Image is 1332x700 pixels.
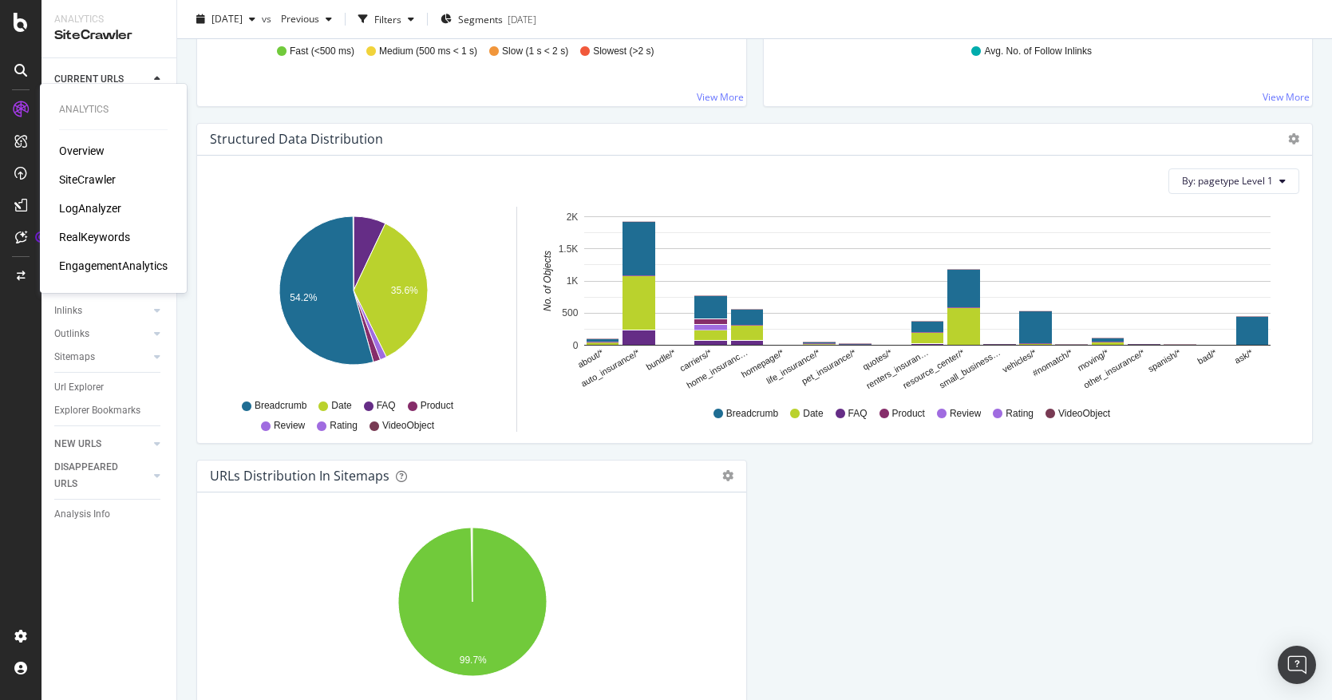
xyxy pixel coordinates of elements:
a: Sitemaps [54,349,149,366]
span: Date [803,407,823,421]
span: Slow (1 s < 2 s) [502,45,568,58]
button: By: pagetype Level 1 [1168,168,1299,194]
text: 99.7% [460,655,487,666]
span: Review [950,407,981,421]
a: RealKeywords [59,229,130,245]
span: Avg. No. of Follow Inlinks [984,45,1092,58]
text: 1.5K [559,243,579,255]
a: Overview [59,143,105,159]
text: bundle/* [644,347,678,372]
text: bad/* [1196,347,1219,366]
div: Open Intercom Messenger [1278,646,1316,684]
div: SiteCrawler [54,26,164,45]
span: vs [262,12,275,26]
div: Analytics [59,103,168,117]
text: 35.6% [391,285,418,296]
text: spanish/* [1146,347,1183,374]
span: Previous [275,12,319,26]
span: Breadcrumb [726,407,778,421]
div: Outlinks [54,326,89,342]
div: [DATE] [508,12,536,26]
span: By: pagetype Level 1 [1182,174,1273,188]
text: about/* [576,347,606,370]
span: 2025 Aug. 15th [211,12,243,26]
div: NEW URLS [54,436,101,453]
text: 500 [562,307,578,318]
a: SiteCrawler [59,172,116,188]
a: View More [1263,90,1310,104]
text: auto_insurance/* [579,347,642,389]
div: Inlinks [54,303,82,319]
span: Segments [458,12,503,26]
text: life_insurance/* [765,347,822,386]
a: Outlinks [54,326,149,342]
div: Tooltip anchor [34,230,48,244]
button: Filters [352,6,421,32]
span: Product [892,407,925,421]
text: ask/* [1233,347,1255,366]
a: LogAnalyzer [59,200,121,216]
text: 1K [567,275,579,287]
div: CURRENT URLS [54,71,124,88]
text: vehicles/* [1001,347,1038,374]
text: #nomatch/* [1031,347,1075,378]
text: carriers/* [678,347,714,374]
text: homepage/* [740,347,786,379]
text: moving/* [1076,347,1111,373]
a: NEW URLS [54,436,149,453]
span: VideoObject [1058,407,1110,421]
div: Analytics [54,13,164,26]
button: Previous [275,6,338,32]
svg: A chart. [536,207,1299,392]
text: 2K [567,212,579,223]
span: Product [421,399,453,413]
span: FAQ [377,399,396,413]
div: DISAPPEARED URLS [54,459,135,492]
div: URLs Distribution in Sitemaps [210,468,389,484]
a: DISAPPEARED URLS [54,459,149,492]
span: FAQ [848,407,868,421]
text: resource_center/* [901,347,966,390]
div: Structured Data Distribution [210,131,383,147]
a: Analysis Info [54,506,165,523]
span: Rating [330,419,358,433]
div: Analysis Info [54,506,110,523]
span: Slowest (>2 s) [593,45,654,58]
div: Url Explorer [54,379,104,396]
text: No. of Objects [542,251,553,311]
a: View More [697,90,744,104]
text: other_insurance/* [1082,347,1147,390]
a: Url Explorer [54,379,165,396]
button: Segments[DATE] [434,6,543,32]
span: Fast (<500 ms) [290,45,354,58]
span: Review [274,419,305,433]
span: Date [331,399,351,413]
a: Explorer Bookmarks [54,402,165,419]
div: gear [1288,133,1299,144]
a: CURRENT URLS [54,71,149,88]
text: 0 [573,340,579,351]
div: Sitemaps [54,349,95,366]
text: pet_insurance/* [800,347,858,386]
a: Inlinks [54,303,149,319]
div: Filters [374,12,401,26]
button: [DATE] [190,6,262,32]
text: 54.2% [290,292,317,303]
span: VideoObject [382,419,434,433]
div: Explorer Bookmarks [54,402,140,419]
a: EngagementAnalytics [59,258,168,274]
svg: A chart. [214,207,493,392]
div: gear [722,470,733,481]
text: quotes/* [861,347,895,372]
span: Breadcrumb [255,399,306,413]
span: Medium (500 ms < 1 s) [379,45,477,58]
span: Rating [1006,407,1034,421]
